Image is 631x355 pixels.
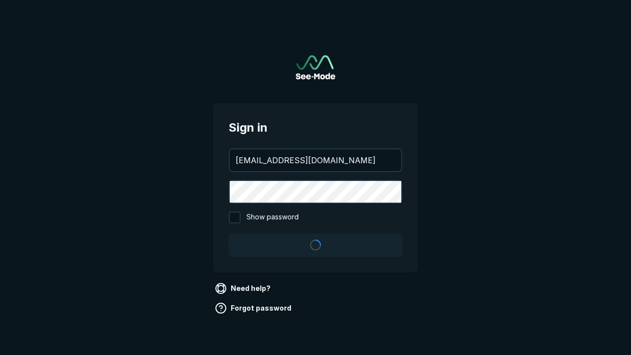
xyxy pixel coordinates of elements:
span: Show password [246,212,299,223]
input: your@email.com [230,149,401,171]
a: Need help? [213,281,275,296]
span: Sign in [229,119,402,137]
img: See-Mode Logo [296,55,335,79]
a: Go to sign in [296,55,335,79]
a: Forgot password [213,300,295,316]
